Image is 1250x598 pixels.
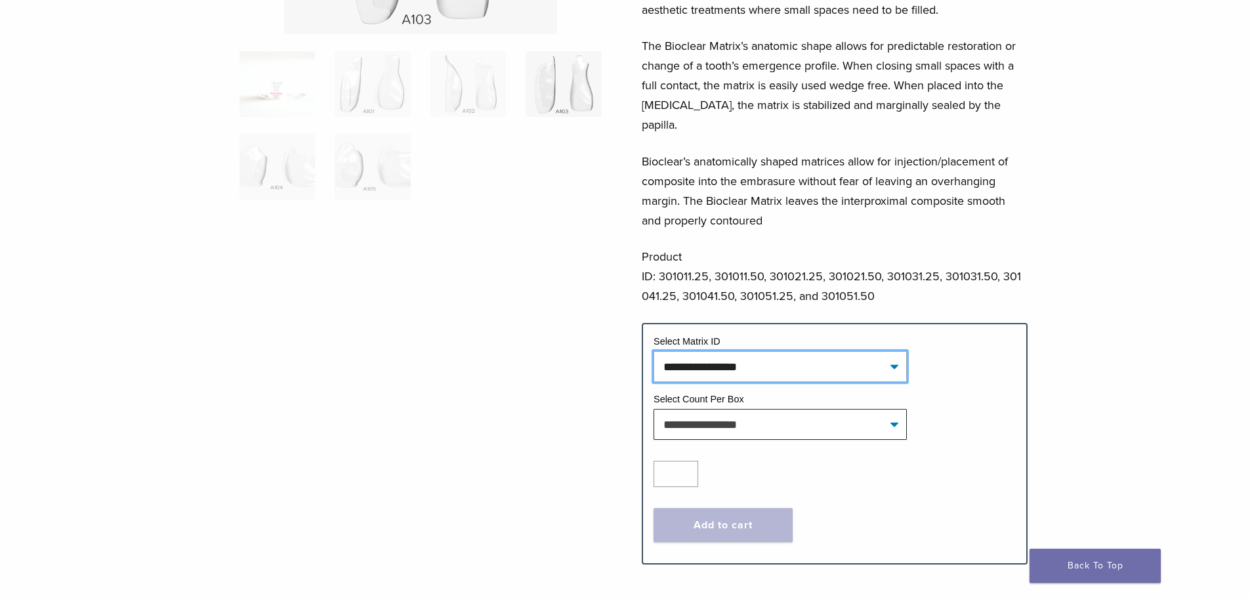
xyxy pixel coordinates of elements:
label: Select Count Per Box [654,394,744,404]
img: Original Anterior Matrix - A Series - Image 3 [430,51,506,117]
p: Bioclear’s anatomically shaped matrices allow for injection/placement of composite into the embra... [642,152,1028,230]
button: Add to cart [654,508,793,542]
p: The Bioclear Matrix’s anatomic shape allows for predictable restoration or change of a tooth’s em... [642,36,1028,135]
img: Original Anterior Matrix - A Series - Image 5 [240,134,315,200]
img: Original Anterior Matrix - A Series - Image 2 [335,51,410,117]
p: Product ID: 301011.25, 301011.50, 301021.25, 301021.50, 301031.25, 301031.50, 301041.25, 301041.5... [642,247,1028,306]
a: Back To Top [1030,549,1161,583]
img: Original Anterior Matrix - A Series - Image 6 [335,134,410,200]
img: Anterior-Original-A-Series-Matrices-324x324.jpg [240,51,315,117]
label: Select Matrix ID [654,336,720,347]
img: Original Anterior Matrix - A Series - Image 4 [526,51,601,117]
